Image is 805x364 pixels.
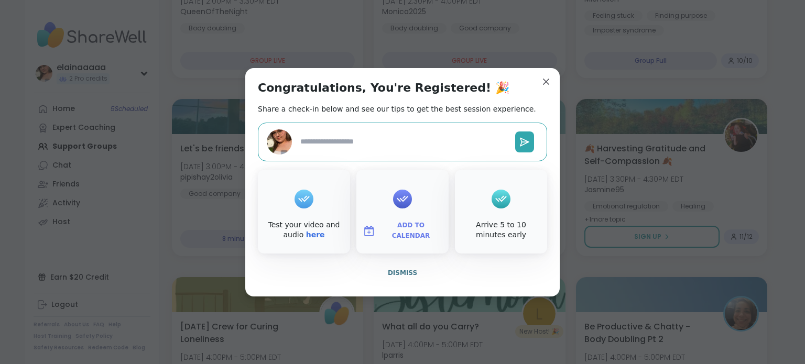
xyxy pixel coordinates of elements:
a: here [306,230,325,239]
img: elainaaaaa [267,129,292,155]
h2: Share a check-in below and see our tips to get the best session experience. [258,104,536,114]
button: Add to Calendar [358,220,447,242]
button: Dismiss [258,262,547,284]
div: Arrive 5 to 10 minutes early [457,220,545,240]
img: ShareWell Logomark [363,225,375,237]
h1: Congratulations, You're Registered! 🎉 [258,81,509,95]
span: Dismiss [388,269,417,277]
span: Add to Calendar [379,220,442,241]
div: Test your video and audio [260,220,348,240]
